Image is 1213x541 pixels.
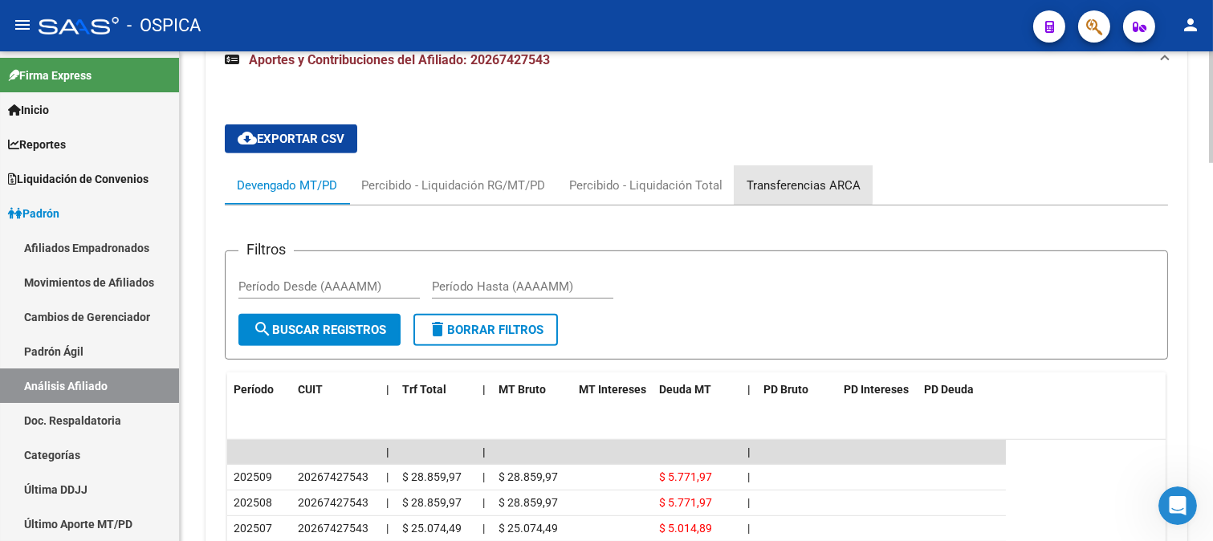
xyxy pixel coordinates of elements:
[237,177,337,194] div: Devengado MT/PD
[396,372,476,407] datatable-header-cell: Trf Total
[127,8,201,43] span: - OSPICA
[238,314,401,346] button: Buscar Registros
[659,496,712,509] span: $ 5.771,97
[238,132,344,146] span: Exportar CSV
[380,372,396,407] datatable-header-cell: |
[386,470,389,483] span: |
[234,496,272,509] span: 202508
[482,470,485,483] span: |
[747,496,750,509] span: |
[659,470,712,483] span: $ 5.771,97
[413,314,558,346] button: Borrar Filtros
[747,177,861,194] div: Transferencias ARCA
[569,177,723,194] div: Percibido - Liquidación Total
[482,522,485,535] span: |
[482,383,486,396] span: |
[402,496,462,509] span: $ 28.859,97
[386,496,389,509] span: |
[238,128,257,148] mat-icon: cloud_download
[253,319,272,339] mat-icon: search
[206,35,1187,86] mat-expansion-panel-header: Aportes y Contribuciones del Afiliado: 20267427543
[386,522,389,535] span: |
[844,383,909,396] span: PD Intereses
[499,383,546,396] span: MT Bruto
[924,383,974,396] span: PD Deuda
[402,383,446,396] span: Trf Total
[659,522,712,535] span: $ 5.014,89
[8,136,66,153] span: Reportes
[741,372,757,407] datatable-header-cell: |
[238,238,294,261] h3: Filtros
[298,383,323,396] span: CUIT
[476,372,492,407] datatable-header-cell: |
[482,445,486,458] span: |
[763,383,808,396] span: PD Bruto
[653,372,741,407] datatable-header-cell: Deuda MT
[1158,486,1197,525] iframe: Intercom live chat
[234,383,274,396] span: Período
[227,372,291,407] datatable-header-cell: Período
[1181,15,1200,35] mat-icon: person
[579,383,646,396] span: MT Intereses
[499,522,558,535] span: $ 25.074,49
[918,372,1006,407] datatable-header-cell: PD Deuda
[225,124,357,153] button: Exportar CSV
[8,67,92,84] span: Firma Express
[837,372,918,407] datatable-header-cell: PD Intereses
[402,470,462,483] span: $ 28.859,97
[234,470,272,483] span: 202509
[747,383,751,396] span: |
[402,522,462,535] span: $ 25.074,49
[298,522,368,535] span: 20267427543
[747,470,750,483] span: |
[8,170,149,188] span: Liquidación de Convenios
[234,522,272,535] span: 202507
[298,496,368,509] span: 20267427543
[291,372,380,407] datatable-header-cell: CUIT
[492,372,572,407] datatable-header-cell: MT Bruto
[757,372,837,407] datatable-header-cell: PD Bruto
[428,323,543,337] span: Borrar Filtros
[8,101,49,119] span: Inicio
[428,319,447,339] mat-icon: delete
[13,15,32,35] mat-icon: menu
[249,52,550,67] span: Aportes y Contribuciones del Afiliado: 20267427543
[253,323,386,337] span: Buscar Registros
[386,383,389,396] span: |
[482,496,485,509] span: |
[572,372,653,407] datatable-header-cell: MT Intereses
[8,205,59,222] span: Padrón
[747,522,750,535] span: |
[747,445,751,458] span: |
[361,177,545,194] div: Percibido - Liquidación RG/MT/PD
[298,470,368,483] span: 20267427543
[499,470,558,483] span: $ 28.859,97
[386,445,389,458] span: |
[499,496,558,509] span: $ 28.859,97
[659,383,711,396] span: Deuda MT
